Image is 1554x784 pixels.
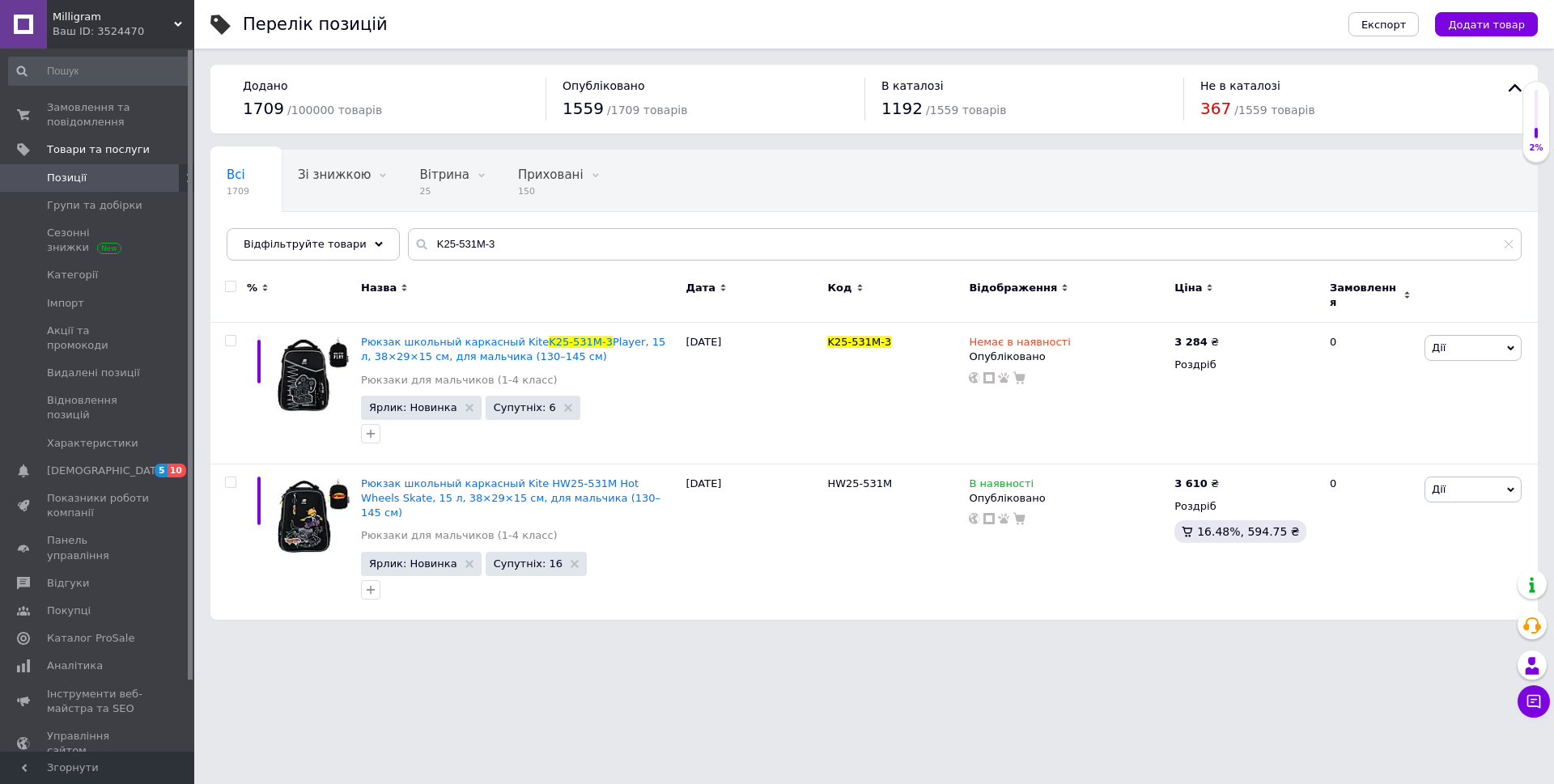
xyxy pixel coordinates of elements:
span: В наявності [969,477,1034,494]
span: Опубліковані [227,229,311,244]
span: Категорії [47,268,98,282]
span: 150 [518,185,584,197]
span: % [247,281,257,295]
span: [DEMOGRAPHIC_DATA] [47,464,167,478]
span: 1192 [881,99,923,118]
b: 3 610 [1174,477,1208,489]
b: 3 284 [1174,336,1208,348]
div: Роздріб [1174,358,1316,372]
img: Рюкзак школьный каркасный Kite K25-531M-3 Player, 15 л, 38×29×15 см, для мальчика (130–145 см) [275,335,353,413]
span: Супутніх: 16 [494,558,563,569]
span: Ціна [1174,281,1202,295]
div: Роздріб [1174,499,1316,514]
span: Показники роботи компанії [47,491,150,520]
span: 5 [155,464,168,477]
div: ₴ [1174,335,1219,350]
div: 0 [1320,323,1420,464]
span: Вітрина [419,167,469,182]
span: Додати товар [1448,19,1525,31]
div: Перелік позицій [243,16,388,33]
span: Не в каталозі [1200,79,1280,92]
span: Сезонні знижки [47,226,150,255]
span: Відображення [969,281,1057,295]
span: / 1559 товарів [926,104,1006,117]
span: 10 [168,464,186,477]
span: Імпорт [47,296,84,311]
div: Ваш ID: 3524470 [53,24,194,39]
span: В каталозі [881,79,944,92]
span: 25 [419,185,469,197]
div: 2% [1523,142,1549,154]
span: / 100000 товарів [287,104,382,117]
span: Супутніх: 6 [494,402,556,413]
span: Товари та послуги [47,142,150,157]
a: Рюкзак школьный каркасный Kite HW25-531M Hot Wheels Skate, 15 л, 38×29×15 см, для мальчика (130–1... [361,477,660,519]
span: Немає в наявності [969,336,1070,353]
span: K25-531M-3 [827,336,891,348]
span: Аналітика [47,659,103,673]
span: / 1709 товарів [607,104,687,117]
span: Назва [361,281,397,295]
span: Приховані [518,167,584,182]
button: Додати товар [1435,12,1538,36]
span: Ярлик: Новинка [369,402,457,413]
div: 0 [1320,464,1420,619]
span: 1709 [227,185,249,197]
span: 1559 [563,99,604,118]
button: Експорт [1348,12,1420,36]
input: Пошук [8,57,191,86]
span: Видалені позиції [47,366,140,380]
span: Характеристики [47,436,138,451]
span: Відновлення позицій [47,393,150,422]
div: ₴ [1174,477,1219,491]
span: Замовлення та повідомлення [47,100,150,129]
span: Каталог ProSale [47,631,134,646]
span: 16.48%, 594.75 ₴ [1197,525,1300,538]
span: Позиції [47,171,87,185]
span: 367 [1200,99,1231,118]
span: Зі знижкою [298,167,371,182]
span: HW25-531M [827,477,892,489]
span: Опубліковано [563,79,645,92]
span: Відфільтруйте товари [244,238,367,250]
a: Рюкзаки для мальчиков (1-4 класс) [361,528,558,543]
span: K25-531M-3 [549,336,613,348]
span: Панель управління [47,533,150,562]
span: Відгуки [47,576,89,591]
input: Пошук по назві позиції, артикулу і пошуковим запитам [408,228,1522,261]
div: Опубліковано [969,491,1166,506]
span: Ярлик: Новинка [369,558,457,569]
a: Рюкзак школьный каркасный KiteK25-531M-3Player, 15 л, 38×29×15 см, для мальчика (130–145 см) [361,336,665,362]
span: Акції та промокоди [47,324,150,353]
span: Інструменти веб-майстра та SEO [47,687,150,716]
a: Рюкзаки для мальчиков (1-4 класс) [361,373,558,388]
div: Опубліковано [969,350,1166,364]
span: Milligram [53,10,174,24]
span: Код [827,281,851,295]
span: Групи та добірки [47,198,142,213]
span: Дата [686,281,715,295]
span: / 1559 товарів [1234,104,1314,117]
span: Дії [1432,341,1446,354]
span: Управління сайтом [47,729,150,758]
span: Рюкзак школьный каркасный Kite [361,336,549,348]
span: Експорт [1361,19,1407,31]
span: Додано [243,79,287,92]
span: Покупці [47,604,91,618]
div: [DATE] [681,323,823,464]
span: Замовлення [1330,281,1399,310]
button: Чат з покупцем [1518,685,1550,718]
span: 1709 [243,99,284,118]
span: Всі [227,167,245,182]
img: Рюкзак школьный каркасный Kite HW25-531M Hot Wheels Skate, 15 л, 38×29×15 см, для мальчика (130–1... [275,477,353,554]
div: [DATE] [681,464,823,619]
span: Дії [1432,483,1446,495]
